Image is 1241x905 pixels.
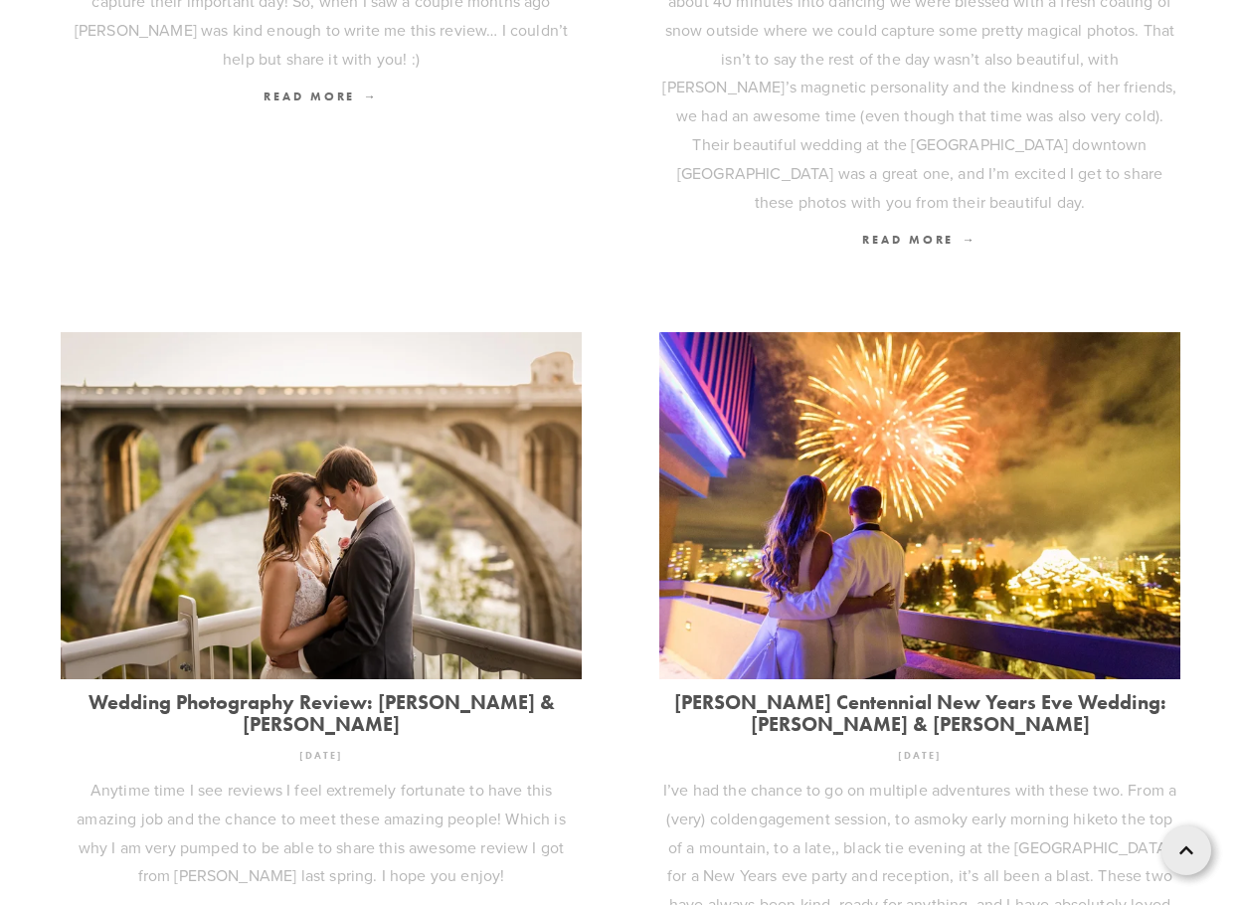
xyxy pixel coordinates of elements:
[299,742,343,769] time: [DATE]
[264,89,378,103] span: Read More
[740,808,887,829] a: engagement session
[61,332,582,679] img: Wedding Photography Review: Aaron &amp; Kerri
[659,691,1180,735] a: [PERSON_NAME] Centennial New Years Eve Wedding: [PERSON_NAME] & [PERSON_NAME]
[922,808,1104,829] a: smoky early morning hike
[61,83,582,111] a: Read More
[61,691,582,735] a: Wedding Photography Review: [PERSON_NAME] & [PERSON_NAME]
[898,742,942,769] time: [DATE]
[862,232,976,247] span: Read More
[61,776,582,890] p: Anytime time I see reviews I feel extremely fortunate to have this amazing job and the chance to ...
[659,332,1180,679] img: Davenport Centennial New Years Eve Wedding: Robbie &amp; Cassie
[659,226,1180,255] a: Read More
